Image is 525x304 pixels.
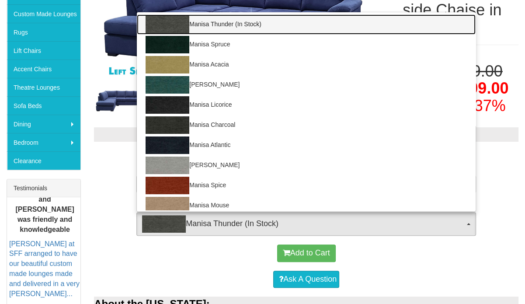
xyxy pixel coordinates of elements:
[137,135,476,155] a: Manisa Atlantic
[136,212,476,236] button: Manisa Thunder (In Stock)Manisa Thunder (In Stock)
[7,179,80,197] div: Testimonials
[137,55,476,75] a: Manisa Acacia
[94,150,518,162] h3: Choose from the options below then add to cart
[146,36,189,53] img: Manisa Spruce
[7,96,80,115] a: Sofa Beds
[137,196,476,216] a: Manisa Mouse
[7,59,80,78] a: Accent Chairs
[142,215,465,233] span: Manisa Thunder (In Stock)
[137,115,476,135] a: Manisa Charcoal
[146,197,189,214] img: Manisa Mouse
[146,56,189,73] img: Manisa Acacia
[7,133,80,151] a: Bedroom
[142,215,186,233] img: Manisa Thunder (In Stock)
[146,157,189,174] img: Manisa Vapour
[137,14,476,35] a: Manisa Thunder (In Stock)
[7,4,80,23] a: Custom Made Lounges
[7,115,80,133] a: Dining
[137,75,476,95] a: [PERSON_NAME]
[7,23,80,41] a: Rugs
[146,136,189,154] img: Manisa Atlantic
[9,240,80,297] a: [PERSON_NAME] at SFF arranged to have our beautiful custom made lounges made and delivered in a v...
[277,245,336,262] button: Add to Cart
[137,95,476,115] a: Manisa Licorice
[146,96,189,114] img: Manisa Licorice
[10,185,80,233] b: We love the lounges, and [PERSON_NAME] was friendly and knowledgeable
[137,155,476,175] a: [PERSON_NAME]
[7,151,80,170] a: Clearance
[137,175,476,196] a: Manisa Spice
[137,35,476,55] a: Manisa Spruce
[146,76,189,94] img: Manisa Peacock
[146,16,189,33] img: Manisa Thunder (In Stock)
[7,41,80,59] a: Lift Chairs
[146,177,189,194] img: Manisa Spice
[146,116,189,134] img: Manisa Charcoal
[273,271,339,288] a: Ask A Question
[7,78,80,96] a: Theatre Lounges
